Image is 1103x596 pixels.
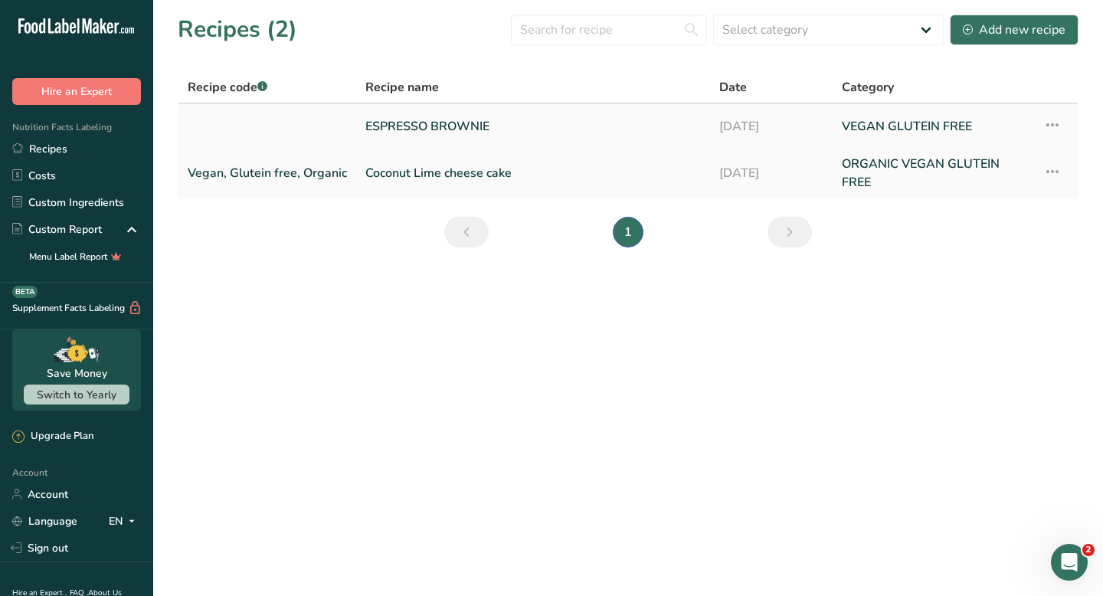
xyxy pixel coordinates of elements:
[842,78,894,97] span: Category
[12,78,141,105] button: Hire an Expert
[719,155,823,192] a: [DATE]
[365,155,701,192] a: Coconut Lime cheese cake
[365,110,701,142] a: ESPRESSO BROWNIE
[109,512,141,530] div: EN
[1051,544,1088,581] iframe: Intercom live chat
[842,110,1025,142] a: VEGAN GLUTEIN FREE
[37,388,116,402] span: Switch to Yearly
[188,79,267,96] span: Recipe code
[12,429,93,444] div: Upgrade Plan
[188,155,347,192] a: Vegan, Glutein free, Organic
[1082,544,1095,556] span: 2
[963,21,1065,39] div: Add new recipe
[842,155,1025,192] a: ORGANIC VEGAN GLUTEIN FREE
[365,78,439,97] span: Recipe name
[24,385,129,404] button: Switch to Yearly
[12,286,38,298] div: BETA
[511,15,707,45] input: Search for recipe
[950,15,1078,45] button: Add new recipe
[444,217,489,247] a: Previous page
[719,78,747,97] span: Date
[12,221,102,237] div: Custom Report
[12,508,77,535] a: Language
[178,12,297,47] h1: Recipes (2)
[47,365,107,382] div: Save Money
[719,110,823,142] a: [DATE]
[768,217,812,247] a: Next page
